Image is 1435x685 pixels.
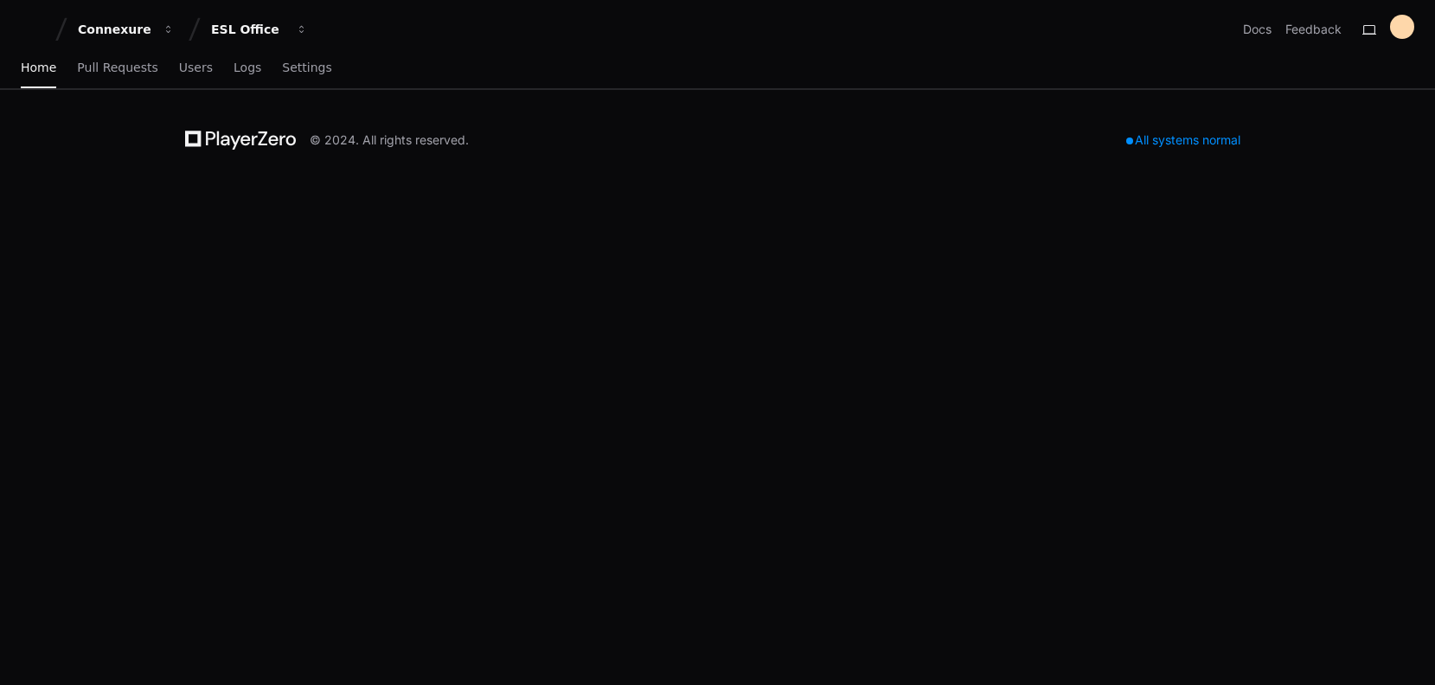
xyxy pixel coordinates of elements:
div: Connexure [78,21,152,38]
span: Users [179,62,213,73]
span: Home [21,62,56,73]
div: ESL Office [211,21,285,38]
button: ESL Office [204,14,315,45]
span: Pull Requests [77,62,157,73]
a: Settings [282,48,331,88]
span: Settings [282,62,331,73]
a: Logs [234,48,261,88]
button: Feedback [1285,21,1342,38]
a: Pull Requests [77,48,157,88]
span: Logs [234,62,261,73]
button: Connexure [71,14,182,45]
div: All systems normal [1116,128,1251,152]
a: Home [21,48,56,88]
div: © 2024. All rights reserved. [310,131,469,149]
a: Users [179,48,213,88]
a: Docs [1243,21,1272,38]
